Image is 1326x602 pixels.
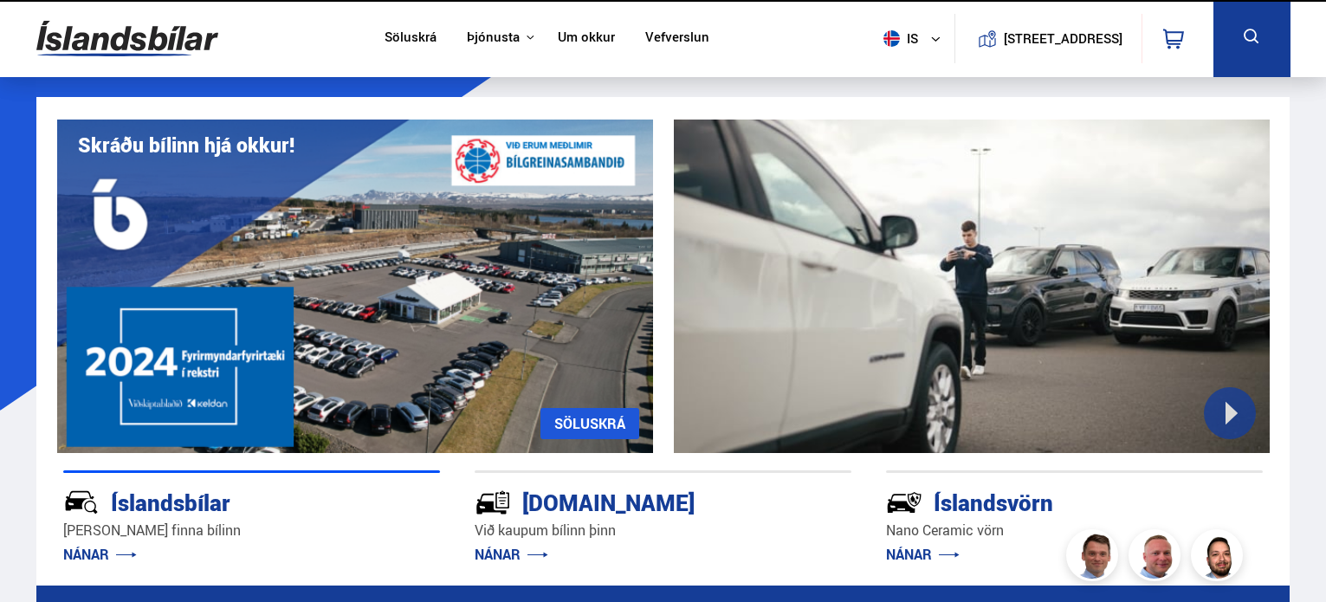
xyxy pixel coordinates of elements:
a: Vefverslun [645,29,709,48]
a: Söluskrá [385,29,437,48]
button: Þjónusta [467,29,520,46]
div: Íslandsbílar [63,486,378,516]
img: JRvxyua_JYH6wB4c.svg [63,484,100,521]
a: Um okkur [558,29,615,48]
a: SÖLUSKRÁ [540,408,639,439]
a: [STREET_ADDRESS] [964,14,1132,63]
div: [DOMAIN_NAME] [475,486,790,516]
div: Íslandsvörn [886,486,1201,516]
a: NÁNAR [475,545,548,564]
img: FbJEzSuNWCJXmdc-.webp [1069,532,1121,584]
img: svg+xml;base64,PHN2ZyB4bWxucz0iaHR0cDovL3d3dy53My5vcmcvMjAwMC9zdmciIHdpZHRoPSI1MTIiIGhlaWdodD0iNT... [883,30,900,47]
h1: Skráðu bílinn hjá okkur! [78,133,294,157]
img: tr5P-W3DuiFaO7aO.svg [475,484,511,521]
a: NÁNAR [63,545,137,564]
img: -Svtn6bYgwAsiwNX.svg [886,484,922,521]
img: eKx6w-_Home_640_.png [57,120,653,453]
p: Við kaupum bílinn þinn [475,521,851,541]
button: is [876,13,954,64]
img: nhp88E3Fdnt1Opn2.png [1193,532,1245,584]
img: G0Ugv5HjCgRt.svg [36,10,218,67]
span: is [876,30,920,47]
button: [STREET_ADDRESS] [1011,31,1116,46]
img: siFngHWaQ9KaOqBr.png [1131,532,1183,584]
a: NÁNAR [886,545,960,564]
p: Nano Ceramic vörn [886,521,1263,541]
p: [PERSON_NAME] finna bílinn [63,521,440,541]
